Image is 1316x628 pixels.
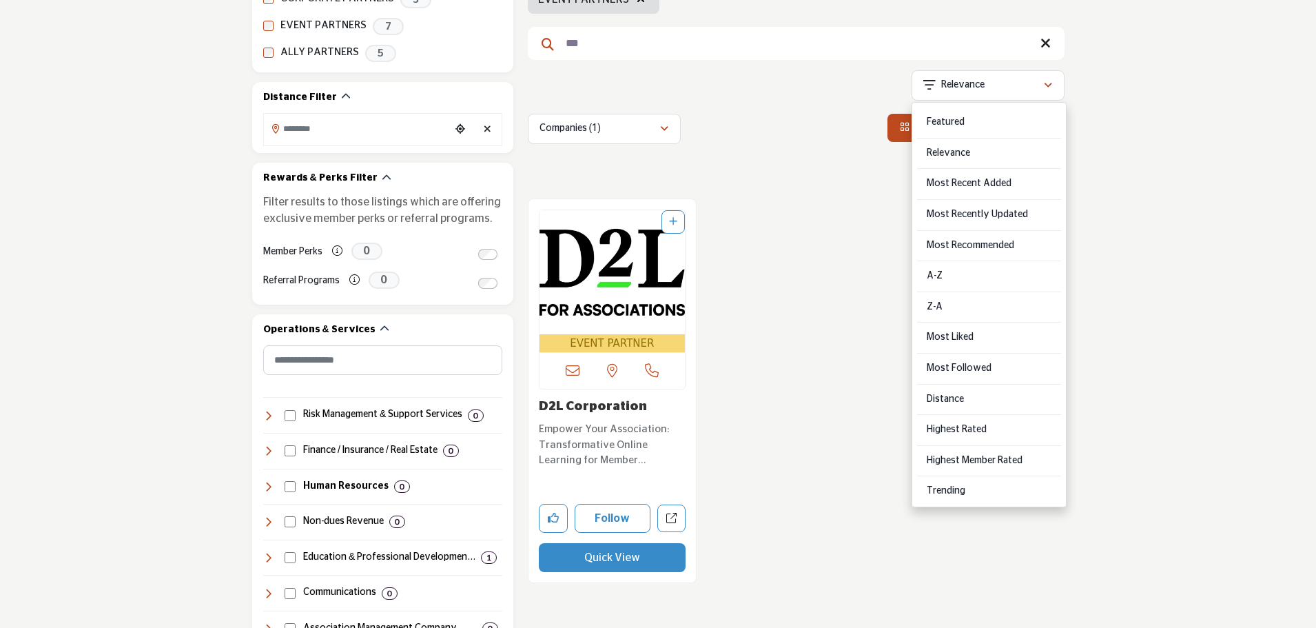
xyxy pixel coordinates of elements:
[917,385,1061,416] div: Distance
[303,444,438,458] h4: Finance / Insurance / Real Estate: Financial management, accounting, insurance, banking, payroll,...
[389,516,405,528] div: 0 Results For Non-dues Revenue
[264,115,450,142] input: Search Location
[539,122,601,136] p: Companies (1)
[539,422,686,469] p: Empower Your Association: Transformative Online Learning for Member Engagement and Growth Special...
[575,504,651,533] button: Follow
[468,409,484,422] div: 0 Results For Risk Management & Support Services
[528,27,1065,60] input: Search Keyword
[303,586,376,600] h4: Communications: Services for messaging, public relations, video production, webinars, and content...
[900,123,966,132] a: View Card
[478,249,497,260] input: Switch to Member Perks
[887,114,978,142] li: Card View
[539,400,686,415] h3: D2L Corporation
[263,240,322,264] label: Member Perks
[539,210,686,353] a: Open Listing in new tab
[917,261,1061,292] div: A-Z
[657,505,686,533] a: Open d2l-corporation in new tab
[539,543,686,572] button: Quick View
[285,552,296,563] input: Select Education & Professional Development checkbox
[542,336,683,352] span: EVENT PARTNER
[917,292,1061,323] div: Z-A
[263,269,340,293] label: Referral Programs
[917,169,1061,200] div: Most Recent Added
[285,588,296,599] input: Select Communications checkbox
[263,48,274,58] input: ALLY PARTNERS checkbox
[303,515,384,529] h4: Non-dues Revenue: Programs like affinity partnerships, sponsorships, and other revenue-generating...
[539,210,686,334] img: D2L Corporation
[443,445,459,457] div: 0 Results For Finance / Insurance / Real Estate
[486,553,491,563] b: 1
[303,551,475,565] h4: Education & Professional Development: Training, certification, career development, and learning s...
[478,278,497,289] input: Switch to Referral Programs
[369,272,400,289] span: 0
[449,446,453,456] b: 0
[285,410,296,421] input: Select Risk Management & Support Services checkbox
[473,411,478,421] b: 0
[539,504,568,533] button: Like company
[917,231,1061,262] div: Most Recommended
[263,323,376,337] h2: Operations & Services
[280,45,359,61] label: ALLY PARTNERS
[285,516,296,527] input: Select Non-dues Revenue checkbox
[917,415,1061,446] div: Highest Rated
[263,21,274,31] input: EVENT PARTNERS checkbox
[917,354,1061,385] div: Most Followed
[285,481,296,492] input: Select Human Resources checkbox
[528,114,681,144] button: Companies (1)
[917,200,1061,231] div: Most Recently Updated
[285,445,296,456] input: Select Finance / Insurance / Real Estate checkbox
[263,194,502,227] p: Filter results to those listings which are offering exclusive member perks or referral programs.
[263,345,502,375] input: Search Category
[481,551,497,564] div: 1 Results For Education & Professional Development
[303,480,389,494] h4: Human Resources: Services and solutions for employee management, benefits, recruiting, compliance...
[912,70,1065,101] button: Relevance
[917,446,1061,477] div: Highest Member Rated
[365,45,396,62] span: 5
[400,482,404,492] b: 0
[395,517,400,527] b: 0
[477,115,498,145] div: Clear search location
[917,323,1061,354] div: Most Liked
[373,18,404,35] span: 7
[539,401,647,413] a: D2L Corporation
[917,108,1061,139] div: Featured
[917,139,1061,170] div: Relevance
[539,418,686,469] a: Empower Your Association: Transformative Online Learning for Member Engagement and Growth Special...
[941,79,985,92] p: Relevance
[280,18,367,34] label: EVENT PARTNERS
[394,480,410,493] div: 0 Results For Human Resources
[263,91,337,105] h2: Distance Filter
[387,589,392,598] b: 0
[351,243,382,260] span: 0
[450,115,471,145] div: Choose your current location
[263,172,378,185] h2: Rewards & Perks Filter
[303,408,462,422] h4: Risk Management & Support Services: Services for cancellation insurance and transportation soluti...
[382,587,398,600] div: 0 Results For Communications
[669,217,677,227] a: Add To List
[917,476,1061,502] div: Trending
